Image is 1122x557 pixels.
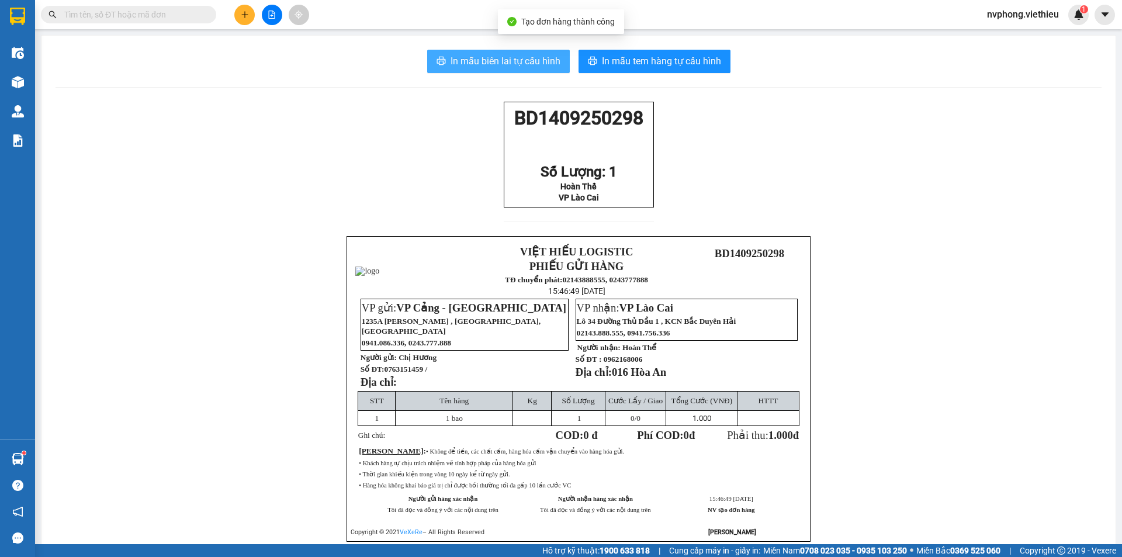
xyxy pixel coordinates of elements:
span: • Thời gian khiếu kiện trong vòng 10 ngày kể từ ngày gửi. [359,471,510,478]
span: Tôi đã đọc và đồng ý với các nội dung trên [387,507,498,513]
span: HTTT [758,396,778,405]
span: 1.000 [768,429,793,441]
strong: TĐ chuyển phát: [505,275,562,284]
img: warehouse-icon [12,105,24,117]
span: printer [437,56,446,67]
strong: Địa chỉ: [576,366,612,378]
img: logo-vxr [10,8,25,25]
strong: Phí COD: đ [637,429,695,441]
span: | [659,544,660,557]
span: BD1409250297 [114,68,183,80]
img: solution-icon [12,134,24,147]
span: VP gửi: [362,302,566,314]
strong: 1900 633 818 [600,546,650,555]
strong: Người gửi hàng xác nhận [408,496,478,502]
button: printerIn mẫu biên lai tự cấu hình [427,50,570,73]
span: • Hàng hóa không khai báo giá trị chỉ được bồi thường tối đa gấp 10 lần cước VC [359,482,571,489]
button: aim [289,5,309,25]
span: Số Lượng [562,396,594,405]
sup: 1 [1080,5,1088,13]
strong: VIỆT HIẾU LOGISTIC [520,245,633,258]
span: Hỗ trợ kỹ thuật: [542,544,650,557]
span: 15:46:49 [DATE] [709,496,753,502]
span: Ghi chú: [358,431,385,440]
span: VP Cảng - [GEOGRAPHIC_DATA] [396,302,566,314]
span: • Khách hàng tự chịu trách nhiệm về tính hợp pháp của hàng hóa gửi [359,460,536,466]
span: Kg [528,396,537,405]
span: Cung cấp máy in - giấy in: [669,544,760,557]
span: aim [295,11,303,19]
strong: Địa chỉ: [361,376,397,388]
span: • Không để tiền, các chất cấm, hàng hóa cấm vận chuyển vào hàng hóa gửi. [426,448,624,455]
span: 0 đ [583,429,597,441]
img: warehouse-icon [12,76,24,88]
span: Phải thu: [727,429,799,441]
img: warehouse-icon [12,47,24,59]
img: qr-code [563,131,594,162]
span: 1.000 [692,414,711,423]
span: VP nhận: [577,302,673,314]
strong: Người nhận hàng xác nhận [558,496,633,502]
span: VP Lào Cai [559,193,599,202]
span: Chị Hương [399,353,437,362]
span: printer [588,56,597,67]
button: file-add [262,5,282,25]
span: 1 [1082,5,1086,13]
span: file-add [268,11,276,19]
span: plus [241,11,249,19]
span: [PERSON_NAME] [359,447,423,455]
sup: 1 [22,451,26,455]
img: logo [4,35,49,80]
strong: NV tạo đơn hàng [708,507,754,513]
span: 0962168006 [604,355,643,364]
span: 0763151459 / [384,365,427,373]
span: copyright [1057,546,1065,555]
span: question-circle [12,480,23,491]
strong: [PERSON_NAME] [708,528,756,536]
span: caret-down [1100,9,1110,20]
span: In mẫu tem hàng tự cấu hình [602,54,721,68]
strong: VIỆT HIẾU LOGISTIC [53,9,110,34]
span: 02143.888.555, 0941.756.336 [577,328,670,337]
span: Tôi đã đọc và đồng ý với các nội dung trên [540,507,651,513]
span: BD1409250298 [514,107,643,129]
span: Số Lượng: 1 [541,164,617,180]
span: Tạo đơn hàng thành công [521,17,615,26]
strong: 0708 023 035 - 0935 103 250 [800,546,907,555]
span: 0 [631,414,635,423]
span: search [49,11,57,19]
span: Tổng Cước (VNĐ) [671,396,732,405]
button: printerIn mẫu tem hàng tự cấu hình [579,50,730,73]
span: 1 [577,414,581,423]
span: Lô 34 Đường Thủ Dầu 1 , KCN Bắc Duyên Hải [577,317,736,326]
strong: PHIẾU GỬI HÀNG [52,37,111,62]
span: STT [370,396,384,405]
span: | [1009,544,1011,557]
span: đ [793,429,799,441]
span: VP Lào Cai [619,302,673,314]
strong: COD: [556,429,598,441]
span: 016 Hòa An [612,366,666,378]
a: VeXeRe [400,528,423,536]
span: Miền Bắc [916,544,1000,557]
strong: Người gửi: [361,353,397,362]
span: Cước Lấy / Giao [608,396,663,405]
span: /0 [631,414,640,423]
strong: Người nhận: [577,343,621,352]
strong: 02143888555, 0243777888 [562,275,648,284]
strong: Số ĐT : [576,355,602,364]
input: Tìm tên, số ĐT hoặc mã đơn [64,8,202,21]
button: caret-down [1095,5,1115,25]
span: check-circle [507,17,517,26]
span: 15:46:49 [DATE] [548,286,605,296]
strong: 02143888555, 0243777888 [62,74,113,92]
strong: 0369 525 060 [950,546,1000,555]
strong: TĐ chuyển phát: [50,64,101,82]
img: logo [355,267,379,276]
strong: Số ĐT: [361,365,427,373]
span: In mẫu biên lai tự cấu hình [451,54,560,68]
span: message [12,532,23,544]
span: Miền Nam [763,544,907,557]
span: Hoàn Thể [622,343,657,352]
span: Copyright © 2021 – All Rights Reserved [351,528,484,536]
